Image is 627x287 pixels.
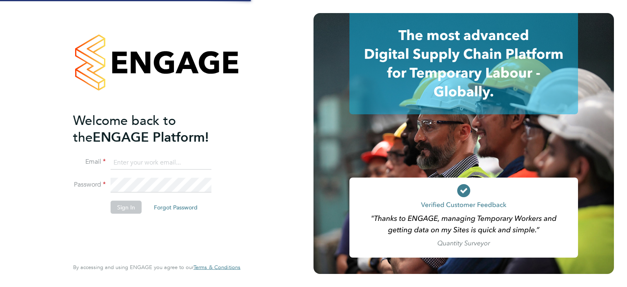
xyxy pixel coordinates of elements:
[193,264,240,271] a: Terms & Conditions
[73,158,106,166] label: Email
[111,201,142,214] button: Sign In
[111,155,211,170] input: Enter your work email...
[73,180,106,189] label: Password
[147,201,204,214] button: Forgot Password
[73,112,232,145] h2: ENGAGE Platform!
[73,112,176,145] span: Welcome back to the
[73,264,240,271] span: By accessing and using ENGAGE you agree to our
